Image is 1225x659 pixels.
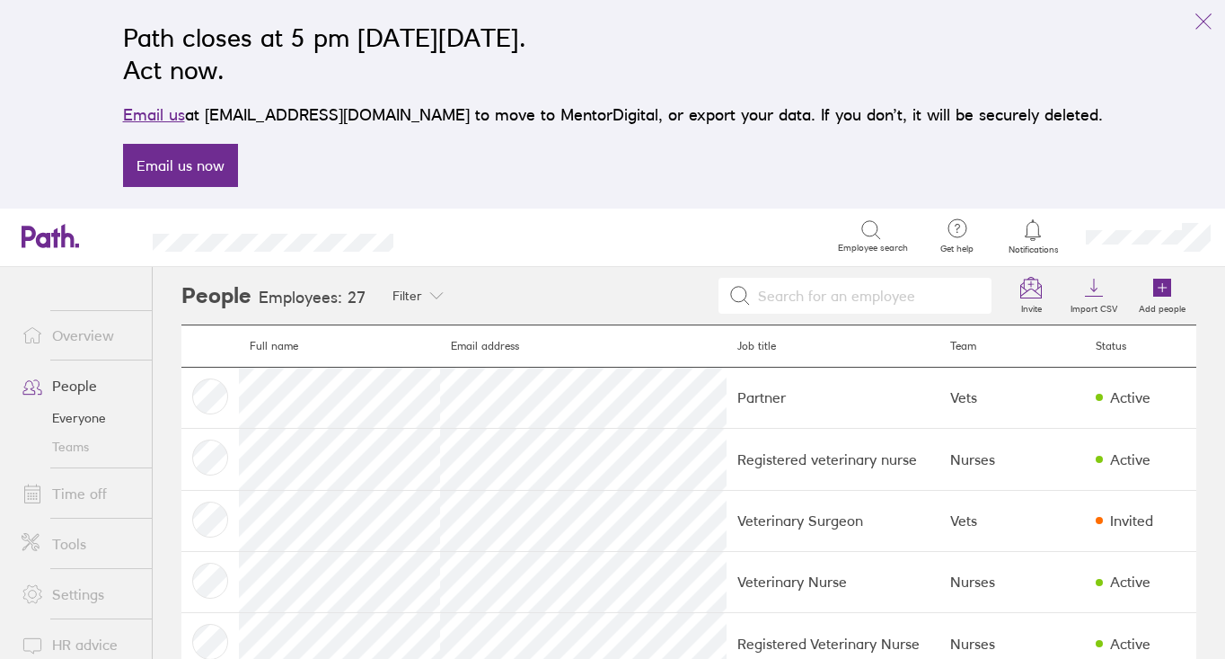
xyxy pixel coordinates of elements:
[727,325,939,368] th: Job title
[928,244,986,254] span: Get help
[939,429,1085,490] td: Nurses
[7,368,152,404] a: People
[727,429,939,490] td: Registered veterinary nurse
[727,551,939,612] td: Veterinary Nurse
[1110,389,1150,405] div: Active
[838,243,908,254] span: Employee search
[1110,512,1153,529] div: Invited
[7,404,152,432] a: Everyone
[442,227,488,244] div: Search
[7,576,152,612] a: Settings
[440,325,727,368] th: Email address
[259,289,366,307] h3: Employees: 27
[1060,267,1128,325] a: Import CSV
[939,490,1085,551] td: Vets
[727,490,939,551] td: Veterinary Surgeon
[939,325,1085,368] th: Team
[181,267,251,325] h2: People
[123,144,238,187] a: Email us now
[1110,636,1150,652] div: Active
[727,367,939,428] td: Partner
[939,367,1085,428] td: Vets
[1004,245,1062,255] span: Notifications
[123,22,1103,86] h2: Path closes at 5 pm [DATE][DATE]. Act now.
[239,325,440,368] th: Full name
[392,289,422,303] span: Filter
[1110,574,1150,590] div: Active
[1085,325,1196,368] th: Status
[1010,298,1053,315] label: Invite
[1060,298,1128,315] label: Import CSV
[123,105,185,124] a: Email us
[1128,267,1196,325] a: Add people
[7,476,152,512] a: Time off
[1128,298,1196,315] label: Add people
[1004,218,1062,255] a: Notifications
[7,526,152,562] a: Tools
[1110,451,1150,468] div: Active
[1002,267,1060,325] a: Invite
[123,102,1103,128] p: at [EMAIL_ADDRESS][DOMAIN_NAME] to move to MentorDigital, or export your data. If you don’t, it w...
[939,551,1085,612] td: Nurses
[7,432,152,461] a: Teams
[7,317,152,353] a: Overview
[751,279,981,313] input: Search for an employee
